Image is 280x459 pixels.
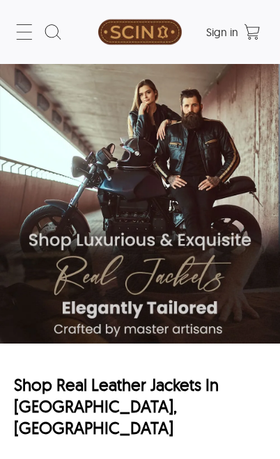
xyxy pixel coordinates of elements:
img: SCIN [98,7,182,57]
a: Sign in [206,27,238,38]
h1: Shop Real Leather Jackets In [GEOGRAPHIC_DATA], [GEOGRAPHIC_DATA] [14,374,266,440]
a: Shopping Cart [238,21,266,43]
span: Sign in [206,25,238,39]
